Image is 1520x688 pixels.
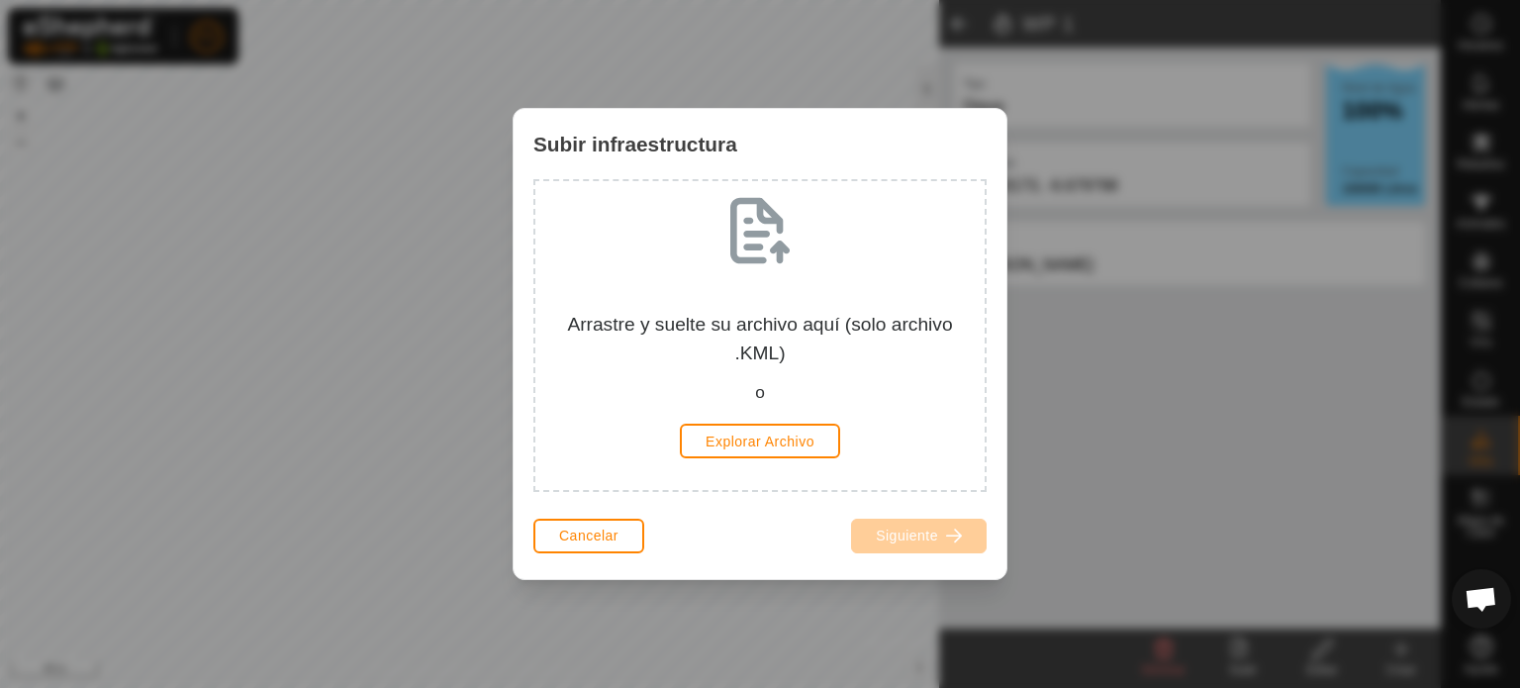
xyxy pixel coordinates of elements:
[533,519,644,553] button: Cancelar
[680,424,840,458] button: Explorar Archivo
[876,528,938,543] span: Siguiente
[706,434,814,449] span: Explorar Archivo
[559,528,618,543] span: Cancelar
[533,129,737,159] span: Subir infraestructura
[851,519,987,553] button: Siguiente
[1452,569,1511,629] a: Chat abierto
[551,311,969,406] div: Arrastre y suelte su archivo aquí (solo archivo .KML)
[551,380,969,406] div: o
